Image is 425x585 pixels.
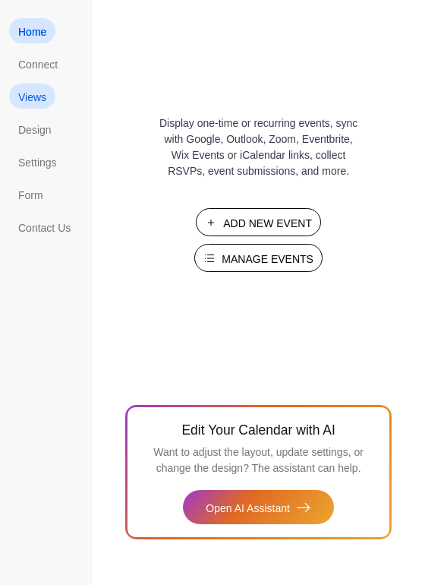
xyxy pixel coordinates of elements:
span: Add New Event [223,216,312,232]
span: Settings [18,155,57,171]
button: Add New Event [196,208,321,236]
a: Settings [9,149,66,174]
a: Design [9,116,61,141]
span: Contact Us [18,220,71,236]
span: Views [18,90,46,106]
a: Form [9,182,52,207]
span: Form [18,188,43,204]
a: Views [9,84,55,109]
a: Home [9,18,55,43]
span: Connect [18,57,58,73]
span: Display one-time or recurring events, sync with Google, Outlook, Zoom, Eventbrite, Wix Events or ... [156,115,361,179]
span: Design [18,122,52,138]
span: Manage Events [222,251,313,267]
a: Connect [9,51,67,76]
a: Contact Us [9,214,80,239]
span: Edit Your Calendar with AI [181,419,335,441]
button: Open AI Assistant [183,490,334,524]
span: Open AI Assistant [206,501,290,517]
span: Home [18,24,46,40]
span: Want to adjust the layout, update settings, or change the design? The assistant can help. [153,446,364,474]
button: Manage Events [194,244,323,272]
